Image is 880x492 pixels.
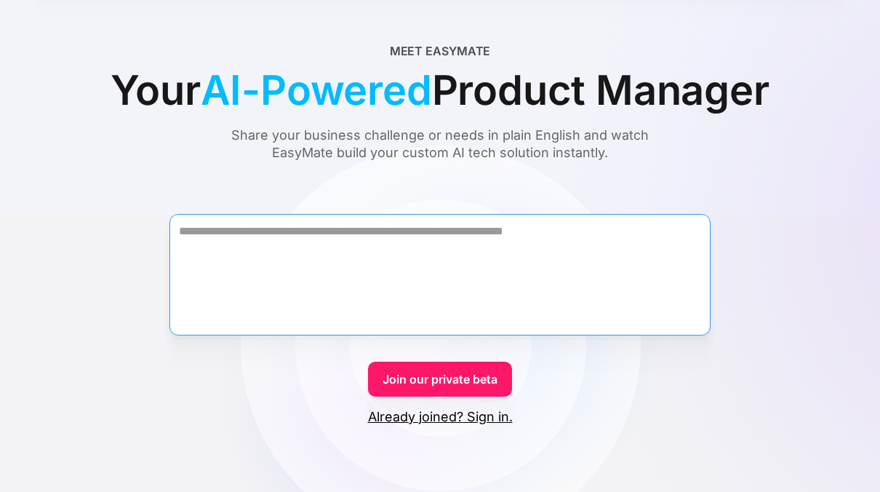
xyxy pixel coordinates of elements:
[201,60,432,121] span: AI-Powered
[368,408,513,426] a: Already joined? Sign in.
[111,60,769,121] div: Your
[204,127,676,162] div: Share your business challenge or needs in plain English and watch EasyMate build your custom AI t...
[390,42,491,60] div: Meet EasyMate
[368,362,512,397] a: Join our private beta
[35,188,845,426] form: Form
[432,60,769,121] span: Product Manager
